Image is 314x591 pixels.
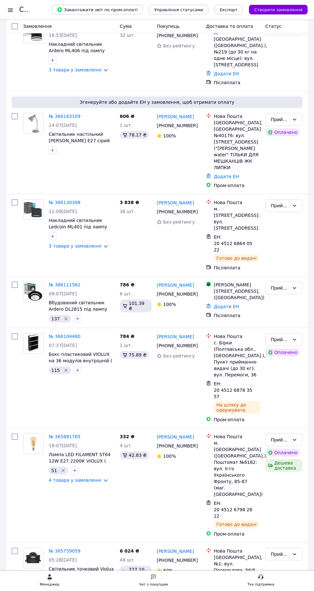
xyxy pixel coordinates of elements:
img: Фото товару [23,434,43,454]
a: 3 товара у замовленні [49,67,102,72]
div: [PHONE_NUMBER] [155,207,196,216]
a: Лампа LED FILAMENT ST64 12W E27 2200К VIOLUX ( 836034 ) [49,452,111,470]
img: Фото товару [23,333,43,353]
img: Фото товару [23,23,43,43]
a: Фото товару [23,333,44,354]
span: 51 [51,468,57,473]
div: [PHONE_NUMBER] [155,556,196,565]
div: с. Бірки (Полтавська обл., [GEOGRAPHIC_DATA].), Пункт приймання-видачі (до 30 кг): вул. Перемоги, 36 [214,340,260,378]
a: 3 товара у замовленні [49,243,102,249]
span: 60% [163,568,173,573]
a: Фото товару [23,199,44,220]
a: Накладний світильник Ledcoin ML401 під лампу чорний [49,218,107,236]
span: 6 шт. [120,291,132,296]
span: 36 шт. [120,209,135,214]
div: Менеджер [40,581,59,588]
div: [GEOGRAPHIC_DATA], №1: вул. Промислова, 56/5 [214,554,260,573]
button: Створити замовлення [249,5,308,14]
span: Без рейтингу [163,353,195,358]
a: Створити замовлення [243,7,308,12]
svg: Видалити мітку [63,368,69,373]
div: [PHONE_NUMBER] [155,121,196,130]
h1: Список замовлень [19,6,84,13]
div: [GEOGRAPHIC_DATA], [GEOGRAPHIC_DATA] №40176: вул. [STREET_ADDRESS] ("[PERSON_NAME] water" ТІЛЬКИ ... [214,119,260,171]
a: № 366111562 [49,282,80,287]
span: Без рейтингу [163,219,195,225]
a: 4 товара у замовленні [49,478,102,483]
div: Оплачено [265,449,300,456]
div: Нова Пошта [214,199,260,206]
a: Фото товару [23,113,44,134]
span: 3 838 ₴ [120,200,139,205]
span: 137 [51,316,60,321]
div: Чат з покупцем [139,581,168,588]
div: 42.83 ₴ [120,451,149,459]
a: № 366104480 [49,334,80,339]
span: Cума [120,24,132,29]
span: 786 ₴ [120,282,135,287]
div: [PERSON_NAME] [214,282,260,288]
a: Додати ЕН [214,71,239,76]
div: Прийнято [271,336,289,343]
div: Нова Пошта [214,433,260,440]
span: ЕН: 20 4512 6878 3557 [214,381,252,399]
span: 4 шт. [120,443,132,448]
div: Післяплата [214,265,260,271]
div: Прийнято [271,116,289,123]
div: Прийнято [271,202,289,209]
svg: Видалити мітку [61,468,66,473]
span: 11:09[DATE] [49,209,77,214]
div: Дешева доставка [265,459,302,472]
span: 100% [163,302,176,307]
span: Світильник настільний [PERSON_NAME] Е27 сірий Violux ( 510302 ) [49,132,110,150]
span: 1 шт. [120,123,132,128]
div: Готово до видачі [214,521,259,528]
div: [PHONE_NUMBER] [155,341,196,350]
div: На шляху до одержувача [214,401,260,414]
a: № 366130398 [49,200,80,205]
a: № 365759059 [49,548,80,554]
div: Оплачено [265,349,300,356]
a: [PERSON_NAME] [157,113,194,120]
span: 16:53[DATE] [49,33,77,38]
img: Фото товару [23,548,43,568]
a: Фото товару [23,433,44,454]
div: Нова Пошта [214,113,260,119]
span: Експорт [220,7,238,12]
div: [PHONE_NUMBER] [155,441,196,450]
a: Бокс пластиковий VIOLUX на 36 модулів внутрішній ( 900122 ) [49,352,112,370]
div: м. [GEOGRAPHIC_DATA] ([GEOGRAPHIC_DATA].), Поштомат №6182: вул. ІІ-го Українського Фронту, 85-87 ... [214,440,260,497]
span: 05:28[DATE] [49,557,77,562]
span: Вбудований світильник Ardero DL2815 під лампу чорний [49,300,107,318]
a: № 366163109 [49,114,80,119]
span: 784 ₴ [120,334,135,339]
span: 115 [51,368,60,373]
span: 606 ₴ [120,114,135,119]
div: 101.39 ₴ [120,300,152,312]
div: Прийнято [271,551,289,558]
span: ЕН: 20 4512 6864 0522 [214,234,252,252]
img: Фото товару [23,200,43,219]
span: Накладний світильник Ardero ML406 під лампу чорний [49,42,105,60]
span: 09:07[DATE] [49,291,77,296]
span: 100% [163,133,176,138]
span: 100% [163,454,176,459]
span: 14:07[DATE] [49,123,77,128]
div: Прийнято [271,284,289,291]
div: м. [STREET_ADDRESS]: вул. [STREET_ADDRESS] [214,206,260,231]
button: Завантажити звіт по пром-оплаті [52,5,143,14]
div: 777.10 ₴ [120,566,152,579]
img: Фото товару [23,282,43,302]
div: 78.17 ₴ [120,131,149,139]
span: Статус [265,24,282,29]
div: Оплачено [265,128,300,136]
div: Пром-оплата [214,182,260,189]
div: Післяплата [214,79,260,86]
div: Пром-оплата [214,416,260,423]
span: 18:07[DATE] [49,443,77,448]
a: Світильник точковий Violux IBIZA-S GU10 IP44 чорний ( 131108 ) [49,566,114,584]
